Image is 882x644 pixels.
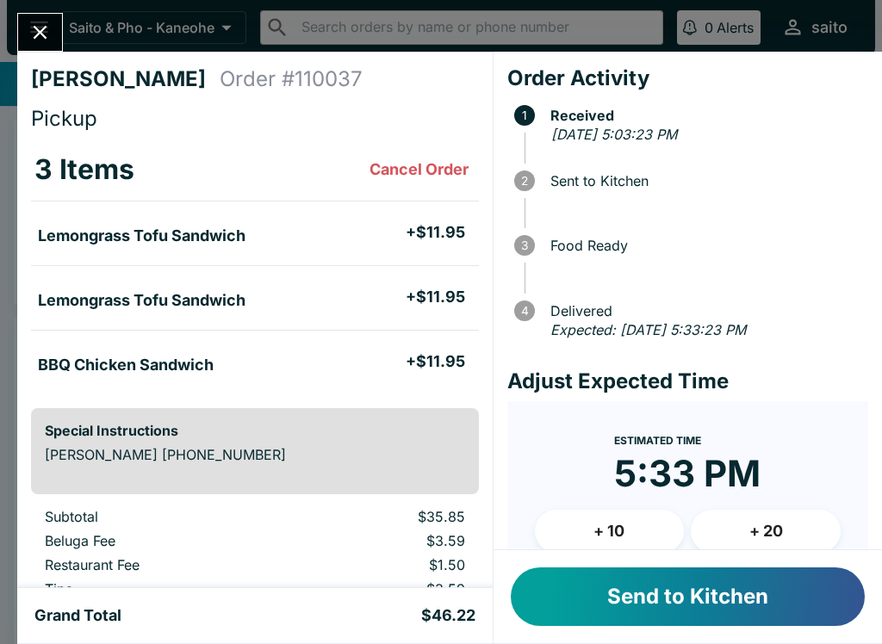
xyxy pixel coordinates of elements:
table: orders table [31,139,479,394]
span: Received [542,108,868,123]
text: 2 [521,174,528,188]
h4: Adjust Expected Time [507,368,868,394]
span: Estimated Time [614,434,701,447]
text: 1 [522,108,527,122]
h5: + $11.95 [406,351,465,372]
p: $1.50 [295,556,464,573]
h5: BBQ Chicken Sandwich [38,355,214,375]
p: Tips [45,580,268,598]
p: Beluga Fee [45,532,268,549]
h6: Special Instructions [45,422,465,439]
button: Close [18,14,62,51]
text: 3 [521,238,528,252]
h4: Order Activity [507,65,868,91]
p: [PERSON_NAME] [PHONE_NUMBER] [45,446,465,463]
text: 4 [520,304,528,318]
p: $35.85 [295,508,464,525]
span: Food Ready [542,238,868,253]
h4: Order # 110037 [220,66,363,92]
h5: + $11.95 [406,287,465,307]
button: + 10 [535,510,685,553]
table: orders table [31,508,479,629]
button: Cancel Order [363,152,475,187]
span: Sent to Kitchen [542,173,868,189]
span: Delivered [542,303,868,319]
p: Subtotal [45,508,268,525]
h5: $46.22 [421,605,475,626]
span: Pickup [31,106,97,131]
p: Restaurant Fee [45,556,268,573]
h5: Lemongrass Tofu Sandwich [38,226,245,246]
em: Expected: [DATE] 5:33:23 PM [550,321,746,338]
p: $3.59 [295,532,464,549]
h4: [PERSON_NAME] [31,66,220,92]
h3: 3 Items [34,152,134,187]
h5: Grand Total [34,605,121,626]
button: Send to Kitchen [511,567,865,626]
button: + 20 [691,510,841,553]
h5: + $11.95 [406,222,465,243]
h5: Lemongrass Tofu Sandwich [38,290,245,311]
em: [DATE] 5:03:23 PM [551,126,677,143]
p: $3.59 [295,580,464,598]
time: 5:33 PM [614,451,761,496]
